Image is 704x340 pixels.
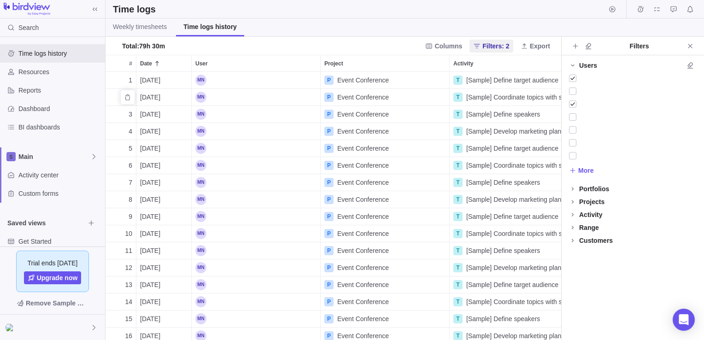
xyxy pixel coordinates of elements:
[321,208,450,225] div: Project
[667,7,680,14] a: Approval requests
[450,157,579,174] div: Activity
[453,178,463,187] div: T
[453,127,463,136] div: T
[453,229,463,238] div: T
[192,311,321,328] div: User
[321,55,449,71] div: Project
[466,127,561,136] span: [Sample] Develop marketing plan
[136,293,192,311] div: Date
[140,161,160,170] span: [DATE]
[453,297,463,306] div: T
[450,89,579,106] div: Activity
[85,217,98,229] span: Browse views
[324,110,334,119] div: P
[321,225,450,242] div: Project
[337,76,389,85] span: Event Conference
[450,208,579,225] div: Activity
[324,263,334,272] div: P
[517,40,554,53] span: Export
[140,127,160,136] span: [DATE]
[192,123,320,140] div: Mario Noronha
[634,3,647,16] span: Time logs
[684,7,697,14] a: Notifications
[453,161,463,170] div: T
[136,72,192,89] div: Date
[140,212,160,221] span: [DATE]
[324,127,334,136] div: P
[453,212,463,221] div: T
[453,110,463,119] div: T
[337,229,389,238] span: Event Conference
[192,208,320,225] div: Mario Noronha
[140,263,160,272] span: [DATE]
[466,212,558,221] span: [Sample] Define target audience
[192,106,320,123] div: Mario Noronha
[337,144,389,153] span: Event Conference
[578,166,593,175] span: More
[324,229,334,238] div: P
[321,123,450,140] div: Project
[129,76,132,85] span: 1
[651,7,663,14] a: My assignments
[466,314,540,323] span: [Sample] Define speakers
[453,246,463,255] div: T
[434,41,462,51] span: Columns
[125,314,132,323] span: 15
[450,123,579,140] div: Activity
[321,191,450,208] div: Project
[337,195,389,204] span: Event Conference
[195,59,208,68] span: User
[125,263,132,272] span: 12
[18,170,101,180] span: Activity center
[324,246,334,255] div: P
[18,67,101,76] span: Resources
[129,127,132,136] span: 4
[192,72,320,88] div: Mario Noronha
[684,3,697,16] span: Notifications
[125,297,132,306] span: 14
[324,178,334,187] div: P
[450,311,579,328] div: Activity
[18,86,101,95] span: Reports
[651,3,663,16] span: My assignments
[6,322,17,333] div: Mario Noronha
[453,76,463,85] div: T
[579,184,609,193] div: Portfolios
[530,41,550,51] span: Export
[450,259,579,276] div: Activity
[321,89,450,106] div: Project
[337,127,389,136] span: Event Conference
[321,276,450,293] div: Project
[466,110,540,119] span: [Sample] Define speakers
[129,161,132,170] span: 6
[450,293,579,311] div: Activity
[136,276,192,293] div: Date
[466,280,558,289] span: [Sample] Define target audience
[579,210,603,219] div: Activity
[450,242,579,259] div: Activity
[482,41,509,51] span: Filters: 2
[192,259,320,276] div: Mario Noronha
[466,178,540,187] span: [Sample] Define speakers
[324,297,334,306] div: P
[337,212,389,221] span: Event Conference
[321,174,450,191] div: Project
[136,191,192,208] div: Date
[113,3,156,16] h2: Time logs
[321,259,450,276] div: Project
[569,164,593,177] span: More
[192,276,321,293] div: User
[450,174,579,191] div: Activity
[579,236,613,245] div: Customers
[469,40,513,53] span: Filters: 2
[18,152,90,161] span: Main
[337,246,389,255] span: Event Conference
[18,23,39,32] span: Search
[466,246,540,255] span: [Sample] Define speakers
[140,93,160,102] span: [DATE]
[18,123,101,132] span: BI dashboards
[466,229,578,238] span: [Sample] Coordinate topics with speakers
[606,3,619,16] span: Start timer
[136,242,192,259] div: Date
[450,55,578,71] div: Activity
